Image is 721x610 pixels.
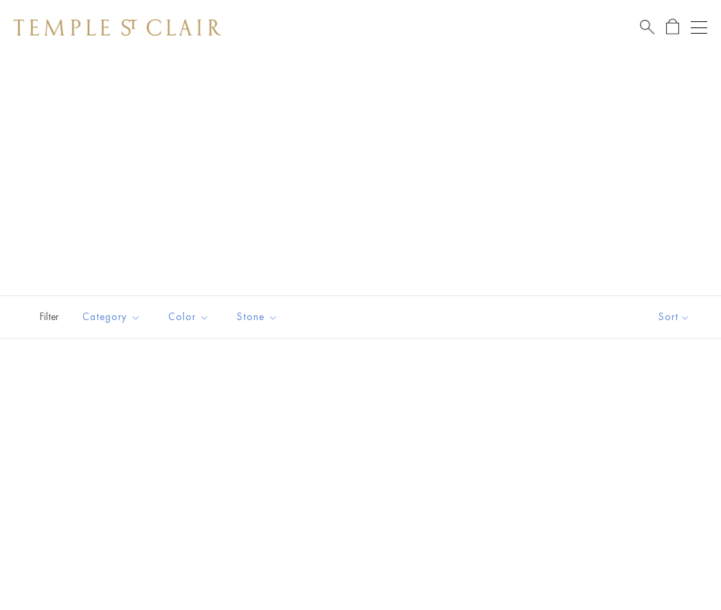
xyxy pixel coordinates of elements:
[640,19,654,36] a: Search
[76,308,151,326] span: Category
[230,308,288,326] span: Stone
[691,19,707,36] button: Open navigation
[14,19,221,36] img: Temple St. Clair
[227,302,288,332] button: Stone
[72,302,151,332] button: Category
[161,308,220,326] span: Color
[666,19,679,36] a: Open Shopping Bag
[158,302,220,332] button: Color
[628,296,721,338] button: Show sort by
